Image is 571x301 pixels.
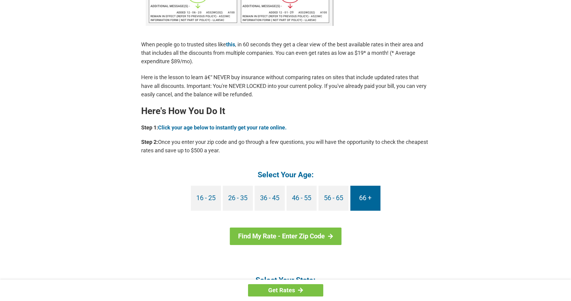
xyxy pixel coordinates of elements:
[226,41,235,48] a: this
[191,186,221,211] a: 16 - 25
[248,284,323,296] a: Get Rates
[141,139,158,145] b: Step 2:
[141,106,430,116] h2: Here's How You Do It
[141,40,430,66] p: When people go to trusted sites like , in 60 seconds they get a clear view of the best available ...
[255,186,285,211] a: 36 - 45
[230,228,341,245] a: Find My Rate - Enter Zip Code
[141,138,430,155] p: Once you enter your zip code and go through a few questions, you will have the opportunity to che...
[350,186,380,211] a: 66 +
[141,73,430,98] p: Here is the lesson to learn â€“ NEVER buy insurance without comparing rates on sites that include...
[141,170,430,180] h4: Select Your Age:
[223,186,253,211] a: 26 - 35
[287,186,317,211] a: 46 - 55
[141,275,430,285] h4: Select Your State:
[141,124,158,131] b: Step 1:
[318,186,349,211] a: 56 - 65
[158,124,287,131] a: Click your age below to instantly get your rate online.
